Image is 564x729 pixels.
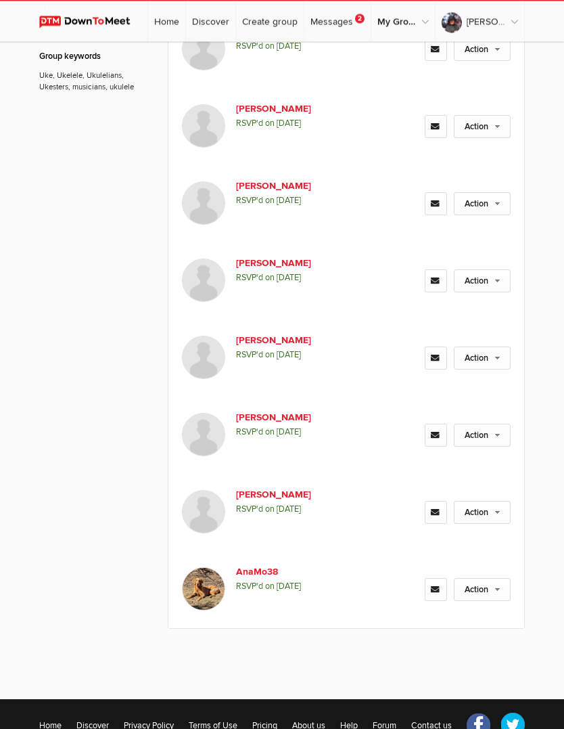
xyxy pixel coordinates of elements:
[454,347,511,370] a: Action
[236,565,342,579] a: AnaMo38
[277,581,301,592] i: [DATE]
[39,16,143,28] img: DownToMeet
[236,411,342,425] a: [PERSON_NAME]
[454,579,511,602] a: Action
[236,271,412,286] span: RSVP'd on
[454,424,511,447] a: Action
[454,502,511,525] a: Action
[182,28,225,71] img: Larry B
[236,1,304,42] a: Create group
[454,193,511,216] a: Action
[182,105,225,148] img: Marsha Hildebrand
[182,414,225,457] img: Kent McD
[236,425,412,440] span: RSVP'd on
[39,51,147,64] div: Group keywords
[182,568,225,611] img: AnaMo38
[277,41,301,52] i: [DATE]
[236,579,412,594] span: RSVP'd on
[355,14,365,24] span: 2
[182,336,225,380] img: Pam McDonald
[182,491,225,534] img: John T
[148,1,185,42] a: Home
[236,179,342,194] a: [PERSON_NAME]
[436,1,524,42] a: [PERSON_NAME]
[277,427,301,438] i: [DATE]
[236,194,412,208] span: RSVP'd on
[39,64,147,93] p: Uke, Ukelele, Ukulelians, Ukesters, musicians, ukulele
[236,116,412,131] span: RSVP'd on
[236,334,342,348] a: [PERSON_NAME]
[277,118,301,129] i: [DATE]
[182,182,225,225] img: Tony Bogaert
[277,196,301,206] i: [DATE]
[454,39,511,62] a: Action
[304,1,371,42] a: Messages2
[277,350,301,361] i: [DATE]
[236,502,412,517] span: RSVP'd on
[277,273,301,284] i: [DATE]
[454,116,511,139] a: Action
[236,488,342,502] a: [PERSON_NAME]
[371,1,435,42] a: My Groups
[186,1,235,42] a: Discover
[236,257,342,271] a: [PERSON_NAME]
[277,504,301,515] i: [DATE]
[454,270,511,293] a: Action
[236,39,412,54] span: RSVP'd on
[182,259,225,303] img: Brian O’Rawe
[236,348,412,363] span: RSVP'd on
[236,102,342,116] a: [PERSON_NAME]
